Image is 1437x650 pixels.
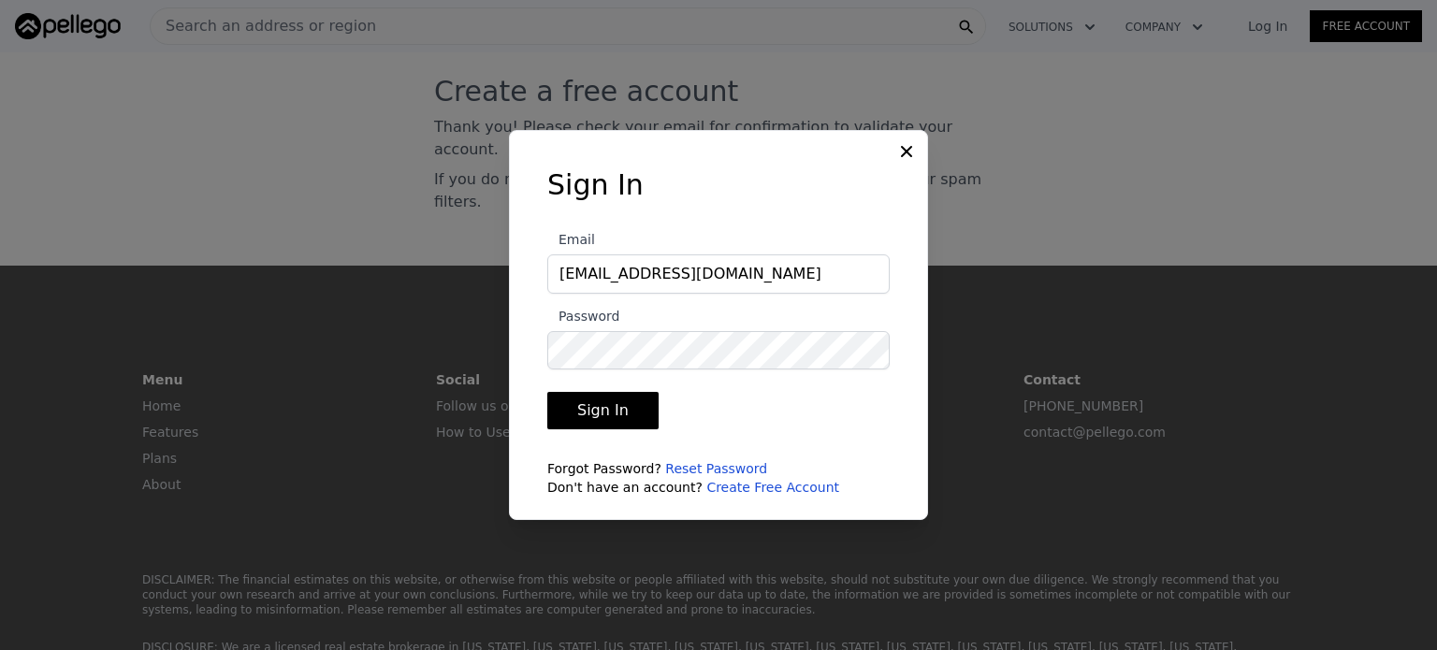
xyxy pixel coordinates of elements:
div: Forgot Password? Don't have an account? [547,459,890,497]
a: Reset Password [665,461,767,476]
input: Password [547,331,890,370]
input: Email [547,254,890,294]
h3: Sign In [547,168,890,202]
span: Password [547,309,619,324]
button: Sign In [547,392,659,429]
a: Create Free Account [706,480,839,495]
span: Email [547,232,595,247]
